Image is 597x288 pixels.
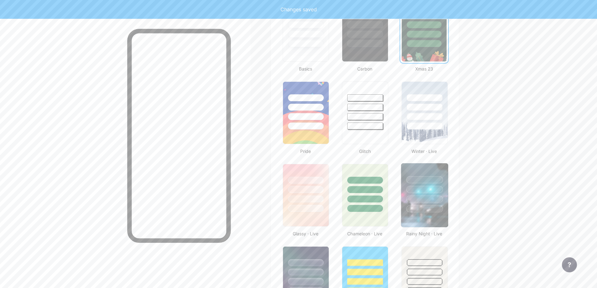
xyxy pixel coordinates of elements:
[340,148,389,154] div: Glitch
[400,148,449,154] div: Winter · Live
[400,65,449,72] div: Xmas 23
[401,163,448,227] img: rainy_night.jpg
[340,65,389,72] div: Carbon
[400,230,449,237] div: Rainy Night · Live
[340,230,389,237] div: Chameleon · Live
[281,230,330,237] div: Glassy · Live
[280,6,317,13] div: Changes saved
[281,65,330,72] div: Basics
[281,148,330,154] div: Pride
